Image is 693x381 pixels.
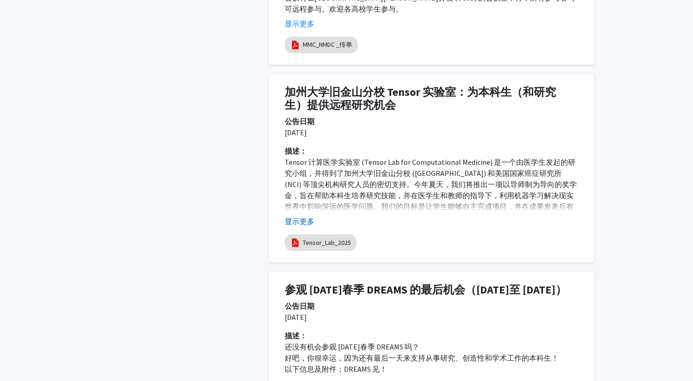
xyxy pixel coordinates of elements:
img: pdf_icon.png [290,237,300,248]
font: 加州大学旧金山分校 Tensor 实验室：为本科生（和研究生）提供远程研究机会 [285,85,556,112]
font: [DATE] [285,312,307,322]
font: 好吧，你很幸运，因为还有最后一天来支持从事研究、创造性和学术工作的本科生！ [285,353,559,362]
button: 显示更多 [285,216,314,227]
font: 显示更多 [285,217,314,226]
font: Tensor_Lab_2025 [303,238,351,247]
font: 显示更多 [285,19,314,28]
font: 描述： [285,331,307,340]
button: 显示更多 [285,18,314,29]
font: 参观 [DATE]春季 DREAMS 的最后机会（[DATE]至 [DATE]） [285,282,567,297]
font: 以下信息及附件；DREAMS 见！ [285,364,387,374]
img: pdf_icon.png [290,40,300,50]
font: 公告日期 [285,117,314,126]
font: Tensor 计算医学实验室 (Tensor Lab for Computational Medicine) 是一个由医学生发起的研究小组，并得到了加州大学旧金山分校 ([GEOGRAPHIC_... [285,157,577,222]
font: 公告日期 [285,301,314,311]
font: [DATE] [285,128,307,137]
iframe: 聊天 [7,339,39,374]
font: 描述： [285,146,307,156]
font: MMC_NMDC _传单 [303,40,352,49]
font: 还没有机会参观 [DATE]春季 DREAMS 吗？ [285,342,419,351]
